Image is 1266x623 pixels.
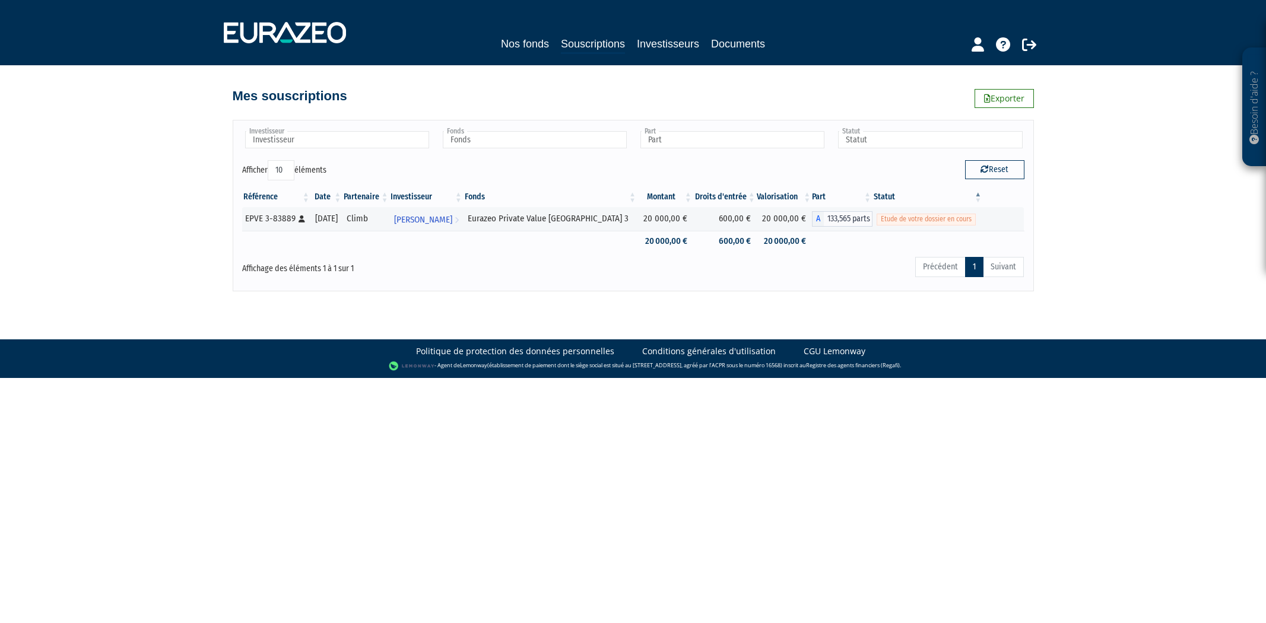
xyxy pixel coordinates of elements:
[455,209,459,231] i: Voir l'investisseur
[812,187,872,207] th: Part: activer pour trier la colonne par ordre croissant
[561,36,625,54] a: Souscriptions
[242,160,326,180] label: Afficher éléments
[637,36,699,52] a: Investisseurs
[233,89,347,103] h4: Mes souscriptions
[637,231,693,252] td: 20 000,00 €
[416,345,614,357] a: Politique de protection des données personnelles
[342,207,389,231] td: Climb
[464,187,637,207] th: Fonds: activer pour trier la colonne par ordre croissant
[299,215,305,223] i: [Français] Personne physique
[872,187,983,207] th: Statut : activer pour trier la colonne par ordre d&eacute;croissant
[245,212,307,225] div: EPVE 3-83889
[12,360,1254,372] div: - Agent de (établissement de paiement dont le siège social est situé au [STREET_ADDRESS], agréé p...
[812,211,872,227] div: A - Eurazeo Private Value Europe 3
[693,187,757,207] th: Droits d'entrée: activer pour trier la colonne par ordre croissant
[693,207,757,231] td: 600,00 €
[806,361,900,369] a: Registre des agents financiers (Regafi)
[468,212,633,225] div: Eurazeo Private Value [GEOGRAPHIC_DATA] 3
[389,207,463,231] a: [PERSON_NAME]
[975,89,1034,108] a: Exporter
[315,212,338,225] div: [DATE]
[965,257,983,277] a: 1
[693,231,757,252] td: 600,00 €
[637,207,693,231] td: 20 000,00 €
[642,345,776,357] a: Conditions générales d'utilisation
[311,187,342,207] th: Date: activer pour trier la colonne par ordre croissant
[812,211,824,227] span: A
[242,187,311,207] th: Référence : activer pour trier la colonne par ordre croissant
[242,256,558,275] div: Affichage des éléments 1 à 1 sur 1
[342,187,389,207] th: Partenaire: activer pour trier la colonne par ordre croissant
[757,187,813,207] th: Valorisation: activer pour trier la colonne par ordre croissant
[389,187,463,207] th: Investisseur: activer pour trier la colonne par ordre croissant
[804,345,865,357] a: CGU Lemonway
[711,36,765,52] a: Documents
[757,231,813,252] td: 20 000,00 €
[268,160,294,180] select: Afficheréléments
[877,214,976,225] span: Etude de votre dossier en cours
[389,360,434,372] img: logo-lemonway.png
[501,36,549,52] a: Nos fonds
[965,160,1024,179] button: Reset
[224,22,346,43] img: 1732889491-logotype_eurazeo_blanc_rvb.png
[637,187,693,207] th: Montant: activer pour trier la colonne par ordre croissant
[460,361,487,369] a: Lemonway
[824,211,872,227] span: 133,565 parts
[1248,54,1261,161] p: Besoin d'aide ?
[757,207,813,231] td: 20 000,00 €
[394,209,452,231] span: [PERSON_NAME]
